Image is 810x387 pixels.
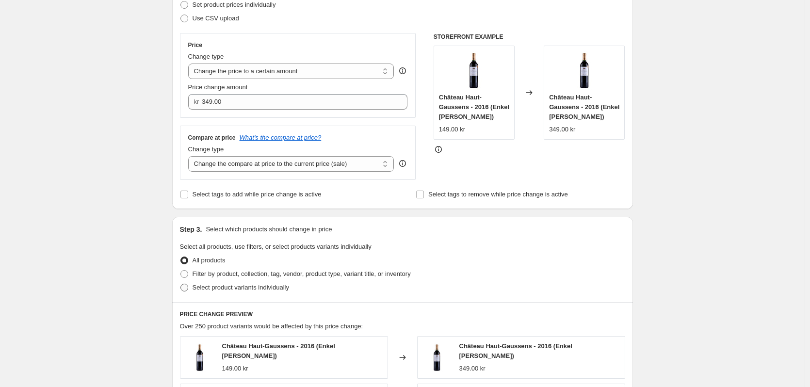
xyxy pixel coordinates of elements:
div: 349.00 kr [459,364,486,373]
div: 149.00 kr [439,125,465,134]
h3: Price [188,41,202,49]
span: Use CSV upload [193,15,239,22]
div: help [398,159,407,168]
span: Change type [188,53,224,60]
span: Over 250 product variants would be affected by this price change: [180,322,363,330]
span: Set product prices individually [193,1,276,8]
span: Select tags to add while price change is active [193,191,322,198]
h3: Compare at price [188,134,236,142]
p: Select which products should change in price [206,225,332,234]
input: 80.00 [202,94,393,110]
h6: STOREFRONT EXAMPLE [434,33,625,41]
img: ChateauHaut-Gaussens-2016_vh0488_80x.jpg [565,51,604,90]
span: Filter by product, collection, tag, vendor, product type, variant title, or inventory [193,270,411,277]
span: Château Haut-Gaussens - 2016 (Enkel [PERSON_NAME]) [439,94,509,120]
span: Château Haut-Gaussens - 2016 (Enkel [PERSON_NAME]) [459,342,572,359]
span: Château Haut-Gaussens - 2016 (Enkel [PERSON_NAME]) [549,94,619,120]
span: All products [193,257,226,264]
span: Select all products, use filters, or select products variants individually [180,243,372,250]
span: kr [194,98,199,105]
h2: Step 3. [180,225,202,234]
img: ChateauHaut-Gaussens-2016_vh0488_80x.jpg [422,343,452,372]
div: help [398,66,407,76]
button: What's the compare at price? [240,134,322,141]
span: Select tags to remove while price change is active [428,191,568,198]
div: 349.00 kr [549,125,575,134]
h6: PRICE CHANGE PREVIEW [180,310,625,318]
img: ChateauHaut-Gaussens-2016_vh0488_80x.jpg [454,51,493,90]
span: Price change amount [188,83,248,91]
span: Select product variants individually [193,284,289,291]
span: Change type [188,145,224,153]
img: ChateauHaut-Gaussens-2016_vh0488_80x.jpg [185,343,214,372]
div: 149.00 kr [222,364,248,373]
span: Château Haut-Gaussens - 2016 (Enkel [PERSON_NAME]) [222,342,335,359]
